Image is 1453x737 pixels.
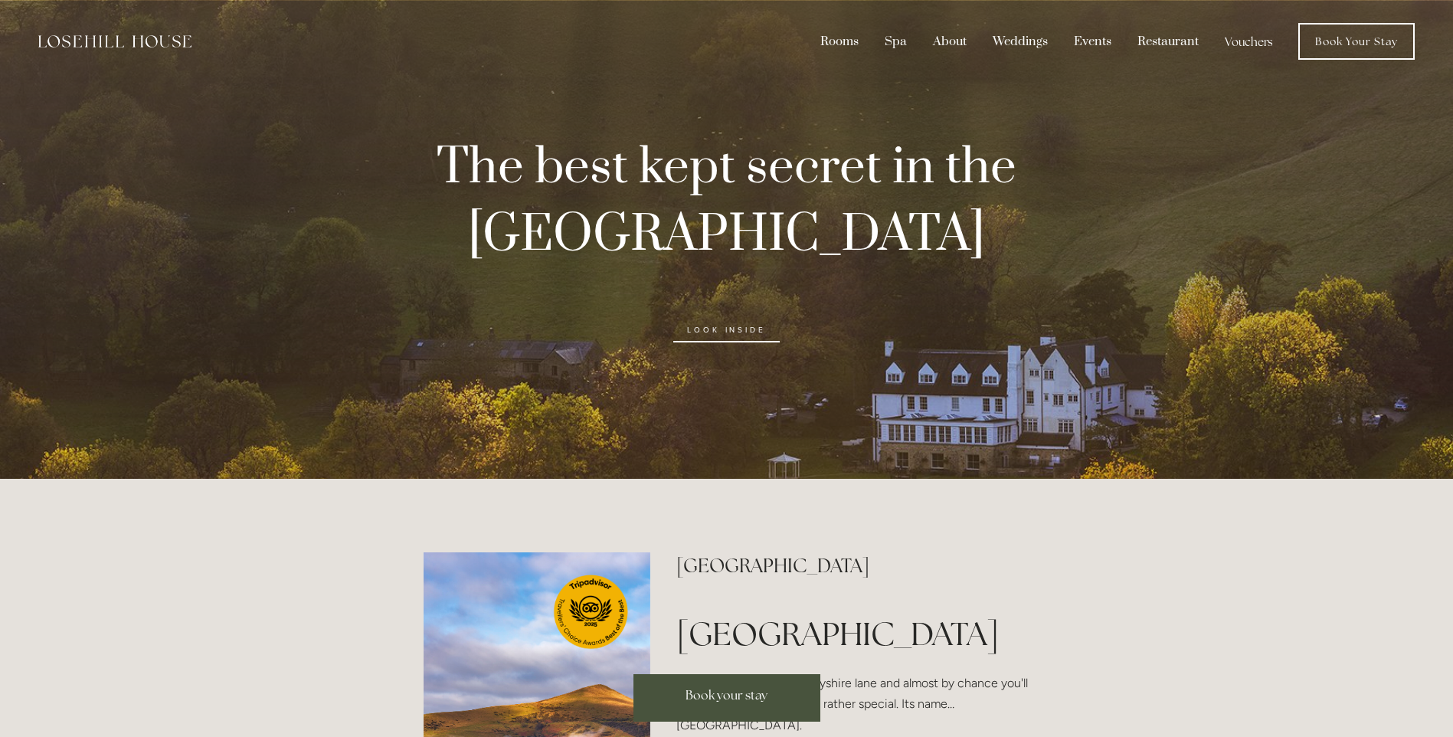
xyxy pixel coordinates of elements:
[1213,27,1284,56] a: Vouchers
[676,673,1029,735] p: Venture along a leafy Derbyshire lane and almost by chance you'll happen across somewhere rather ...
[437,136,1027,267] strong: The best kept secret in the [GEOGRAPHIC_DATA]
[1298,23,1415,60] a: Book Your Stay
[676,611,1029,657] h1: [GEOGRAPHIC_DATA]
[686,687,767,703] span: Book your stay
[633,674,820,722] a: Book your stay
[809,27,870,56] div: Rooms
[676,552,1029,579] h2: [GEOGRAPHIC_DATA]
[38,35,191,47] img: Losehill House
[921,27,978,56] div: About
[673,318,779,342] a: look inside
[981,27,1059,56] div: Weddings
[1126,27,1210,56] div: Restaurant
[873,27,918,56] div: Spa
[1062,27,1123,56] div: Events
